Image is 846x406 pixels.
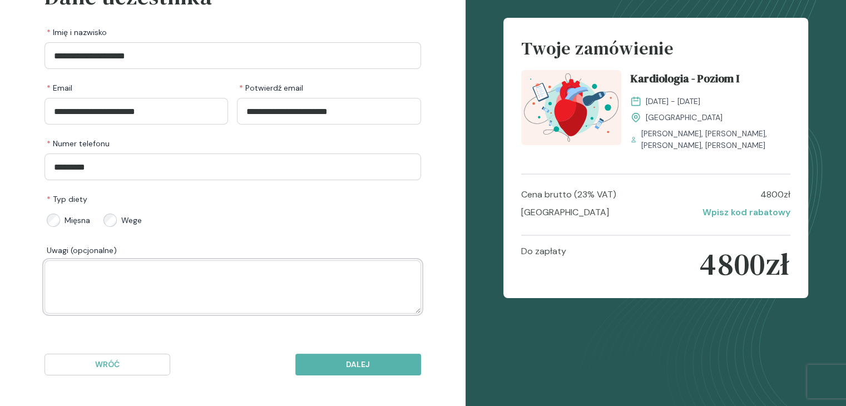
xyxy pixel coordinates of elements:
[47,194,87,205] span: Typ diety
[641,128,790,151] span: [PERSON_NAME], [PERSON_NAME], [PERSON_NAME], [PERSON_NAME]
[646,96,700,107] span: [DATE] - [DATE]
[47,138,110,149] span: Numer telefonu
[44,98,228,125] input: Email
[760,188,790,201] p: 4800 zł
[44,42,421,69] input: Imię i nazwisko
[47,245,117,256] span: Uwagi (opcjonalne)
[646,112,723,123] span: [GEOGRAPHIC_DATA]
[44,154,421,180] input: Numer telefonu
[47,214,60,227] input: Mięsna
[47,82,72,93] span: Email
[700,245,790,284] p: 4800 zł
[237,98,420,125] input: Potwierdź email
[521,36,790,70] h4: Twoje zamówienie
[521,70,621,145] img: ZpbGfh5LeNNTxNm4_KardioI_T.svg
[630,70,790,91] a: Kardiologia - Poziom I
[305,359,412,370] p: Dalej
[702,206,790,219] p: Wpisz kod rabatowy
[44,354,170,375] button: Wróć
[630,70,739,91] span: Kardiologia - Poziom I
[103,214,117,227] input: Wege
[65,215,90,226] span: Mięsna
[239,82,303,93] span: Potwierdź email
[121,215,142,226] span: Wege
[54,359,161,370] p: Wróć
[295,354,421,375] button: Dalej
[521,188,616,201] p: Cena brutto (23% VAT)
[47,27,107,38] span: Imię i nazwisko
[521,206,609,219] p: [GEOGRAPHIC_DATA]
[521,245,566,284] p: Do zapłaty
